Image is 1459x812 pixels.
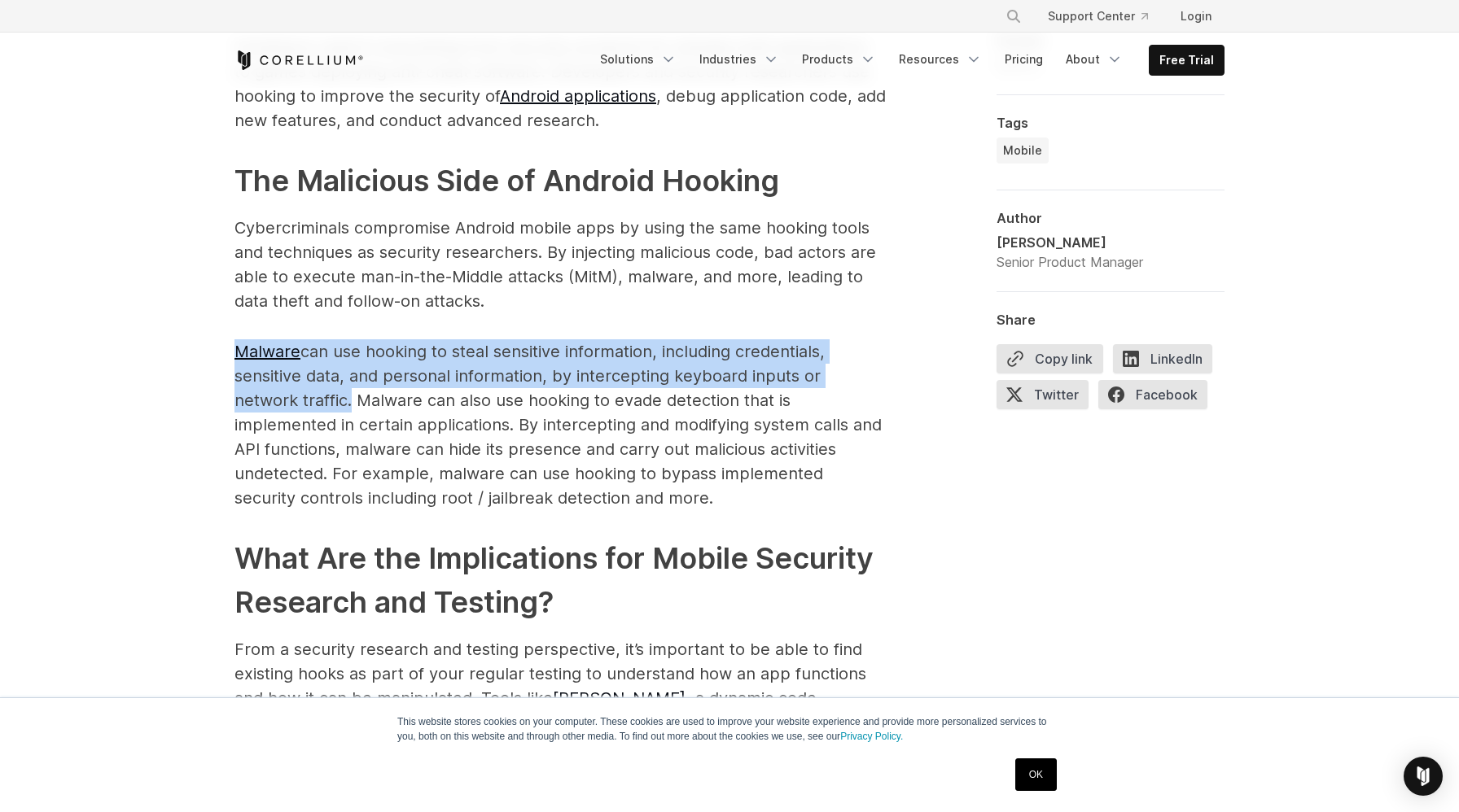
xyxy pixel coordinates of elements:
div: Navigation Menu [590,45,1225,76]
div: Share [997,312,1225,328]
a: LinkedIn [1113,344,1222,380]
a: Facebook [1098,380,1217,416]
p: can use hooking to steal sensitive information, including credentials, sensitive data, and person... [234,339,886,510]
button: Search [999,2,1028,31]
a: OK [1015,758,1057,791]
p: This website stores cookies on your computer. These cookies are used to improve your website expe... [397,714,1062,744]
a: Resources [889,45,992,74]
a: Support Center [1035,2,1161,31]
a: Login [1168,2,1225,31]
a: Privacy Policy. [840,731,903,742]
a: Solutions [590,45,686,74]
a: Pricing [995,45,1053,74]
a: About [1056,45,1133,74]
span: Mobile [1003,142,1042,159]
a: Malware [234,342,300,361]
a: Corellium Home [234,50,364,70]
h2: What Are the Implications for Mobile Security Research and Testing? [234,536,886,624]
div: Open Intercom Messenger [1404,757,1443,796]
div: [PERSON_NAME] [997,233,1143,252]
a: Mobile [997,138,1049,164]
a: [PERSON_NAME] [553,688,686,708]
a: Android applications [500,86,656,106]
button: Copy link [997,344,1103,373]
span: LinkedIn [1113,344,1212,373]
p: From a security research and testing perspective, it’s important to be able to find existing hook... [234,637,886,759]
a: Products [792,45,886,74]
div: Senior Product Manager [997,252,1143,272]
p: Cybercriminals compromise Android mobile apps by using the same hooking tools and techniques as s... [234,216,886,313]
div: Tags [997,115,1225,131]
div: Author [997,210,1225,226]
h2: The Malicious Side of Android Hooking [234,159,886,203]
a: Industries [690,45,789,74]
div: Navigation Menu [986,2,1225,31]
span: Twitter [997,380,1089,409]
span: Facebook [1098,380,1207,409]
a: Twitter [997,380,1098,416]
a: Free Trial [1150,46,1224,75]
